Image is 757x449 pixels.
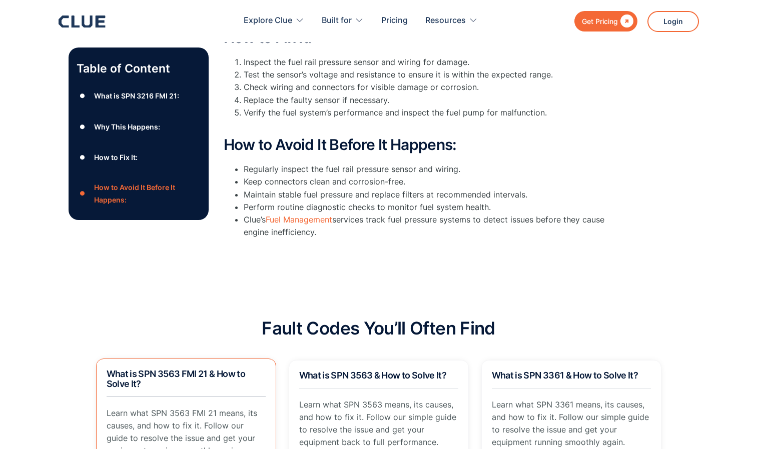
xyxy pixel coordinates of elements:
[244,106,624,131] li: Verify the fuel system’s performance and inspect the fuel pump for malfunction.
[299,398,458,449] p: Learn what SPN 3563 means, its causes, and how to fix it. Follow our simple guide to resolve the ...
[582,15,618,27] div: Get Pricing
[94,151,138,164] div: How to Fix It:
[77,119,201,134] a: ●Why This Happens:
[77,150,89,165] div: ●
[77,88,201,103] a: ●What is SPN 3216 FMI 21:
[244,175,624,188] li: Keep connectors clean and corrosion-free.
[266,214,332,224] a: Fuel Management
[244,56,624,68] li: Inspect the fuel rail pressure sensor and wiring for damage.
[77,181,201,206] a: ●How to Avoid It Before It Happens:
[492,398,651,449] p: Learn what SPN 3361 means, its causes, and how to fix it. Follow our simple guide to resolve the ...
[647,11,699,32] a: Login
[94,89,179,102] div: What is SPN 3216 FMI 21:
[299,370,458,380] h2: What is SPN 3563 & How to Solve It?
[77,186,89,201] div: ●
[244,201,624,213] li: Perform routine diagnostic checks to monitor fuel system health.
[244,81,624,93] li: Check wiring and connectors for visible damage or corrosion.
[77,150,201,165] a: ●How to Fix It:
[322,5,352,36] div: Built for
[244,68,624,81] li: Test the sensor’s voltage and resistance to ensure it is within the expected range.
[381,5,408,36] a: Pricing
[425,5,466,36] div: Resources
[262,318,495,338] h2: Fault Codes You’ll Often Find
[94,181,200,206] div: How to Avoid It Before It Happens:
[618,15,633,27] div: 
[244,163,624,175] li: Regularly inspect the fuel rail pressure sensor and wiring.
[77,119,89,134] div: ●
[244,5,304,36] div: Explore Clue
[77,88,89,103] div: ●
[244,94,624,106] li: Replace the faulty sensor if necessary.
[224,136,624,153] h2: How to Avoid It Before It Happens:
[244,5,292,36] div: Explore Clue
[492,370,651,380] h2: What is SPN 3361 & How to Solve It?
[77,60,201,76] p: Table of Content
[224,29,624,46] h2: How to Fix It:
[574,11,637,31] a: Get Pricing
[107,369,266,389] h2: What is SPN 3563 FMI 21 & How to Solve It?
[94,120,160,133] div: Why This Happens:
[244,188,624,201] li: Maintain stable fuel pressure and replace filters at recommended intervals.
[244,213,624,238] li: Clue’s services track fuel pressure systems to detect issues before they cause engine inefficiency.
[425,5,478,36] div: Resources
[322,5,364,36] div: Built for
